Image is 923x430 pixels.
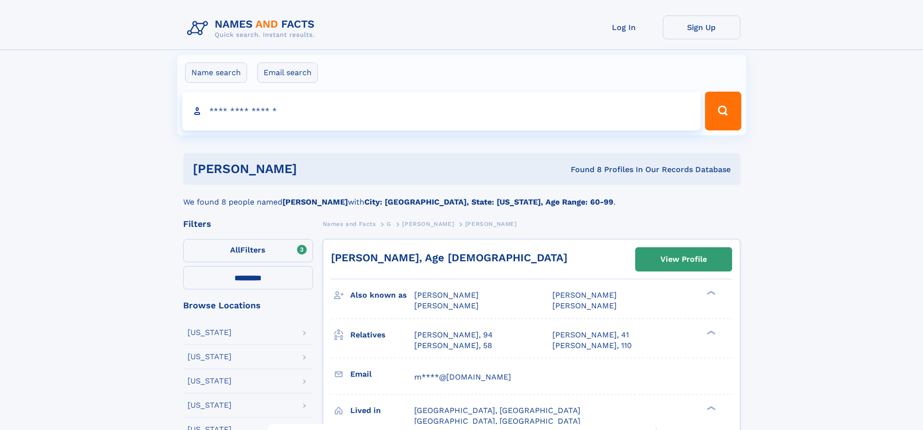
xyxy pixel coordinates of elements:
[705,92,741,130] button: Search Button
[434,164,731,175] div: Found 8 Profiles In Our Records Database
[331,252,567,264] a: [PERSON_NAME], Age [DEMOGRAPHIC_DATA]
[660,248,707,271] div: View Profile
[188,401,232,409] div: [US_STATE]
[636,248,732,271] a: View Profile
[465,221,517,227] span: [PERSON_NAME]
[414,290,479,300] span: [PERSON_NAME]
[257,63,318,83] label: Email search
[552,330,629,340] a: [PERSON_NAME], 41
[183,220,313,228] div: Filters
[387,218,391,230] a: G
[193,163,434,175] h1: [PERSON_NAME]
[552,301,617,310] span: [PERSON_NAME]
[182,92,701,130] input: search input
[350,327,414,343] h3: Relatives
[414,416,580,426] span: [GEOGRAPHIC_DATA], [GEOGRAPHIC_DATA]
[402,221,454,227] span: [PERSON_NAME]
[364,197,613,207] b: City: [GEOGRAPHIC_DATA], State: [US_STATE], Age Range: 60-99
[282,197,348,207] b: [PERSON_NAME]
[552,340,632,351] a: [PERSON_NAME], 110
[704,329,716,335] div: ❯
[183,301,313,310] div: Browse Locations
[402,218,454,230] a: [PERSON_NAME]
[704,290,716,296] div: ❯
[414,340,492,351] a: [PERSON_NAME], 58
[350,402,414,419] h3: Lived in
[183,16,323,42] img: Logo Names and Facts
[183,185,740,208] div: We found 8 people named with .
[188,353,232,361] div: [US_STATE]
[414,406,580,415] span: [GEOGRAPHIC_DATA], [GEOGRAPHIC_DATA]
[585,16,663,39] a: Log In
[185,63,247,83] label: Name search
[552,290,617,300] span: [PERSON_NAME]
[350,366,414,382] h3: Email
[230,245,240,255] span: All
[704,405,716,411] div: ❯
[387,221,391,227] span: G
[414,330,493,340] a: [PERSON_NAME], 94
[183,239,313,262] label: Filters
[663,16,740,39] a: Sign Up
[414,301,479,310] span: [PERSON_NAME]
[188,329,232,336] div: [US_STATE]
[350,287,414,303] h3: Also known as
[323,218,376,230] a: Names and Facts
[188,377,232,385] div: [US_STATE]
